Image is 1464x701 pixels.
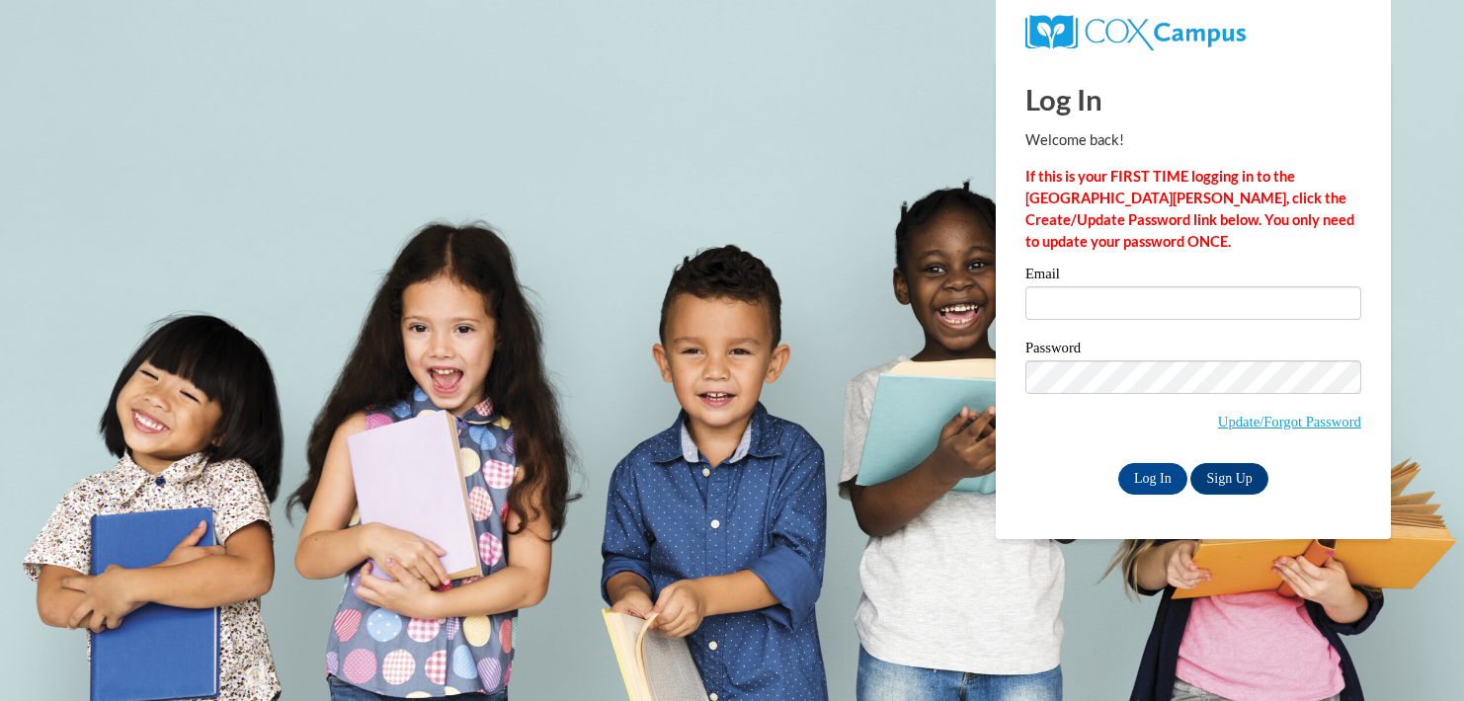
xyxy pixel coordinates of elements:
strong: If this is your FIRST TIME logging in to the [GEOGRAPHIC_DATA][PERSON_NAME], click the Create/Upd... [1025,168,1354,250]
a: Sign Up [1190,463,1267,495]
p: Welcome back! [1025,129,1361,151]
a: Update/Forgot Password [1218,414,1361,429]
img: COX Campus [1025,15,1246,50]
label: Email [1025,267,1361,286]
a: COX Campus [1025,23,1246,39]
label: Password [1025,341,1361,360]
h1: Log In [1025,79,1361,119]
input: Log In [1118,463,1187,495]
